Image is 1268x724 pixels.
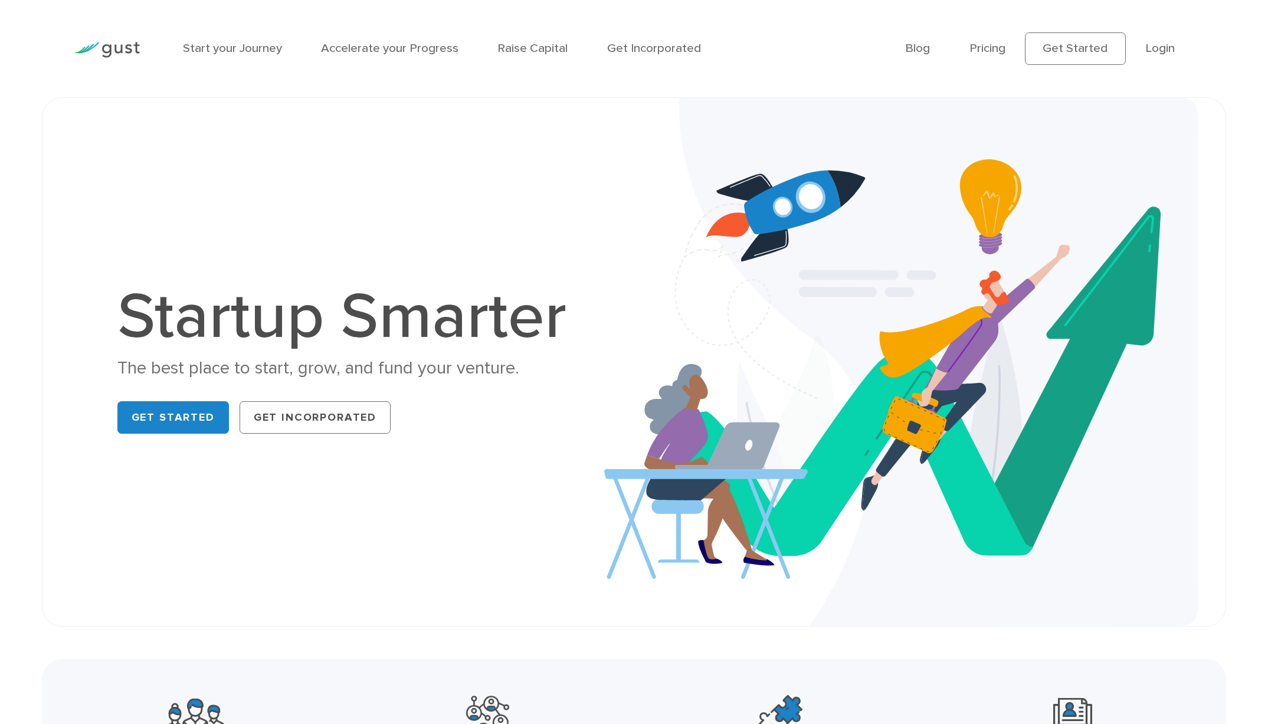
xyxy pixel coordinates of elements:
a: Login [1145,41,1175,55]
a: Raise Capital [497,41,568,55]
h1: Startup Smarter [117,284,583,349]
a: Get Started [117,401,229,434]
a: Get Incorporated [607,41,701,55]
div: The best place to start, grow, and fund your venture. [117,356,583,380]
img: Gust Logo [74,42,140,58]
img: Startup Smarter Hero [604,98,1198,626]
a: Get Incorporated [240,401,391,434]
a: Get Started [1025,32,1126,65]
a: Blog [905,41,930,55]
a: Accelerate your Progress [321,41,458,55]
a: Start your Journey [183,41,282,55]
a: Pricing [969,41,1005,55]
